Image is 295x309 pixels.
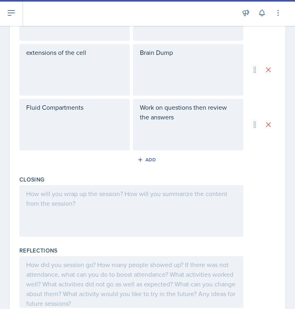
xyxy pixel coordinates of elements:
p: Brain Dump [140,48,237,57]
p: Work on questions then review the answers [140,102,237,122]
button: Add [135,154,161,166]
p: Fluid Compartments [26,102,123,112]
label: Reflections [19,246,58,255]
label: Closing [19,175,44,184]
p: extensions of the cell [26,48,123,57]
div: Add [139,157,156,163]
